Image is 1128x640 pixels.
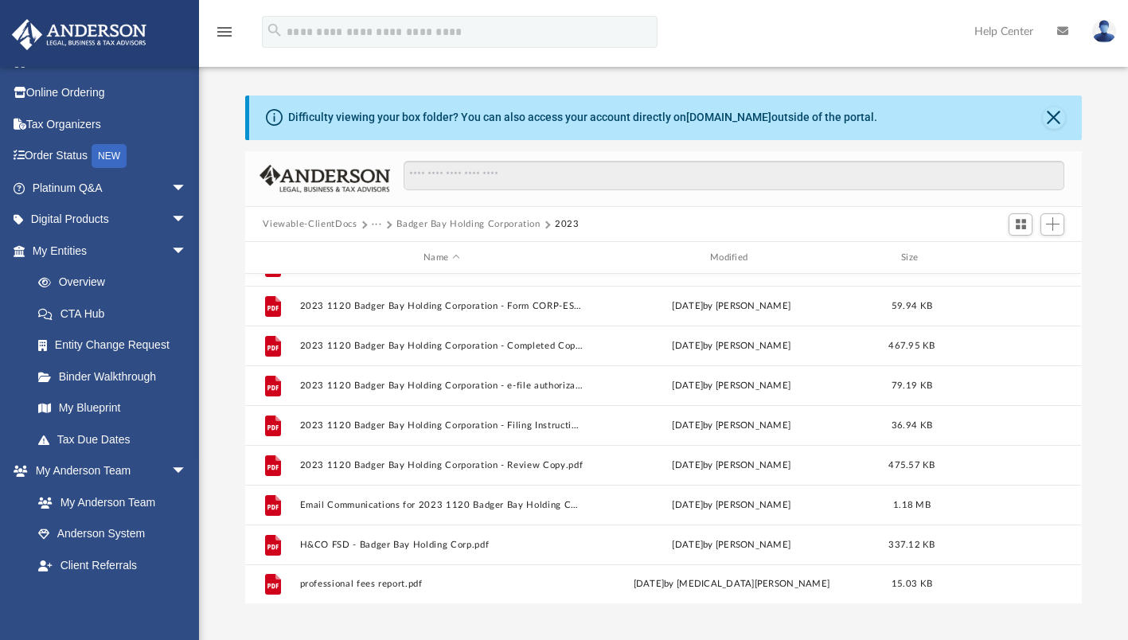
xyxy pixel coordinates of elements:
a: Platinum Q&Aarrow_drop_down [11,172,211,204]
div: [DATE] by [MEDICAL_DATA][PERSON_NAME] [590,577,873,591]
button: Email Communications for 2023 1120 Badger Bay Holding Corporation.pdf [300,500,584,510]
span: 337.12 KB [889,540,935,549]
button: 2023 1120 Badger Bay Holding Corporation - e-file authorization - please sign.pdf [300,380,584,391]
span: 475.57 KB [889,461,935,470]
a: My Documentsarrow_drop_down [11,581,203,613]
a: My Anderson Team [22,486,195,518]
button: professional fees report.pdf [300,580,584,590]
div: NEW [92,144,127,168]
span: 467.95 KB [889,341,935,350]
a: Online Ordering [11,77,211,109]
div: [DATE] by [PERSON_NAME] [590,379,873,393]
span: arrow_drop_down [171,581,203,614]
div: Modified [590,251,873,265]
div: [DATE] by [PERSON_NAME] [590,299,873,314]
button: Switch to Grid View [1009,213,1032,236]
a: Client Referrals [22,549,203,581]
div: [DATE] by [PERSON_NAME] [590,498,873,513]
a: My Anderson Teamarrow_drop_down [11,455,203,487]
div: [DATE] by [PERSON_NAME] [590,339,873,353]
span: 59.94 KB [892,302,932,310]
a: menu [215,30,234,41]
span: arrow_drop_down [171,204,203,236]
div: id [252,251,292,265]
span: 1.18 MB [893,501,931,509]
img: Anderson Advisors Platinum Portal [7,19,151,50]
button: 2023 1120 Badger Bay Holding Corporation - Completed Copy.pdf [300,341,584,351]
span: 15.03 KB [892,580,932,588]
a: My Entitiesarrow_drop_down [11,235,211,267]
a: Tax Organizers [11,108,211,140]
a: Digital Productsarrow_drop_down [11,204,211,236]
a: Binder Walkthrough [22,361,211,392]
div: Difficulty viewing your box folder? You can also access your account directly on outside of the p... [288,109,877,126]
div: Name [299,251,583,265]
button: ··· [372,217,382,232]
a: Order StatusNEW [11,140,211,173]
button: H&CO FSD - Badger Bay Holding Corp.pdf [300,540,584,550]
a: Overview [22,267,211,299]
button: Close [1043,107,1065,129]
a: CTA Hub [22,298,211,330]
button: 2023 [555,217,580,232]
button: Add [1040,213,1064,236]
div: Size [880,251,944,265]
button: Viewable-ClientDocs [263,217,357,232]
div: [DATE] by [PERSON_NAME] [590,538,873,552]
button: 2023 1120 Badger Bay Holding Corporation - Form CORP-ES Extension Tax Voucher.pdf [300,301,584,311]
a: My Blueprint [22,392,203,424]
div: grid [245,274,1081,604]
a: Anderson System [22,518,203,550]
a: Entity Change Request [22,330,211,361]
img: User Pic [1092,20,1116,43]
div: id [951,251,1063,265]
span: arrow_drop_down [171,172,203,205]
span: 79.19 KB [892,381,932,390]
span: arrow_drop_down [171,235,203,267]
button: 2023 1120 Badger Bay Holding Corporation - Review Copy.pdf [300,460,584,470]
span: 36.94 KB [892,421,932,430]
button: 2023 1120 Badger Bay Holding Corporation - Filing Instructions.pdf [300,420,584,431]
a: [DOMAIN_NAME] [686,111,771,123]
i: search [266,21,283,39]
span: arrow_drop_down [171,455,203,488]
input: Search files and folders [404,161,1064,191]
div: [DATE] by [PERSON_NAME] [590,419,873,433]
a: Tax Due Dates [22,423,211,455]
i: menu [215,22,234,41]
button: Badger Bay Holding Corporation [396,217,541,232]
div: [DATE] by [PERSON_NAME] [590,459,873,473]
